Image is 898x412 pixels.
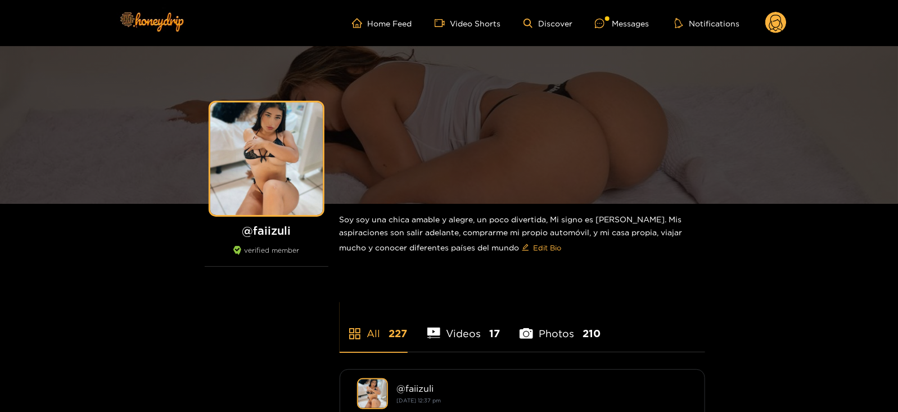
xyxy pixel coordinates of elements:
li: All [340,301,408,352]
img: faiizuli [357,378,388,409]
span: 17 [489,326,500,341]
span: 210 [583,326,601,341]
li: Videos [427,301,500,352]
a: Video Shorts [435,18,501,28]
button: editEdit Bio [520,239,564,257]
h1: @ faiizuli [205,223,328,238]
span: Edit Bio [534,242,562,253]
small: [DATE] 12:37 pm [397,397,441,404]
button: Notifications [671,17,743,29]
li: Photos [520,301,601,352]
div: Messages [595,17,649,30]
span: 227 [389,326,408,341]
div: verified member [205,246,328,267]
span: edit [522,244,529,252]
span: video-camera [435,18,450,28]
span: appstore [348,327,362,341]
a: Discover [524,19,572,28]
a: Home Feed [352,18,412,28]
span: home [352,18,368,28]
div: @ faiizuli [397,383,688,393]
div: Soy soy una chica amable y alegre, un poco divertida, Mi signo es [PERSON_NAME]. Mis aspiraciones... [340,204,705,266]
